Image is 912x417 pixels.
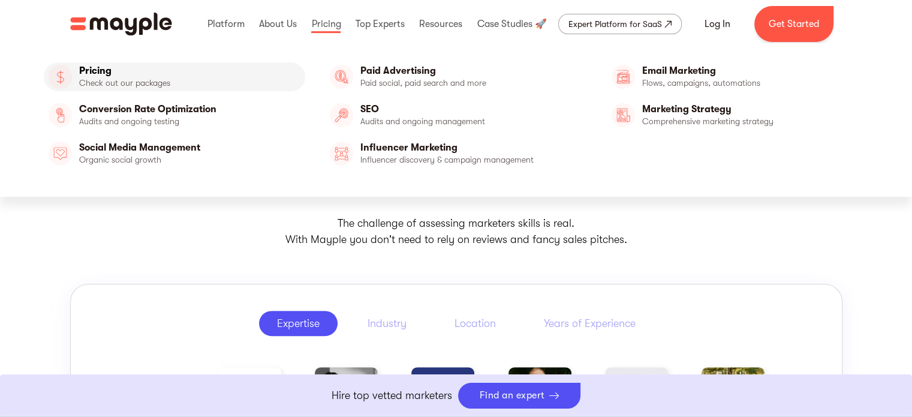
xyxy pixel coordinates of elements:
[277,316,320,331] div: Expertise
[204,5,248,43] div: Platform
[690,10,745,38] a: Log In
[308,5,344,43] div: Pricing
[70,13,172,35] img: Mayple logo
[70,215,842,248] p: The challenge of assessing marketers skills is real. With Mayple you don't need to rely on review...
[568,17,662,31] div: Expert Platform for SaaS
[754,6,833,42] a: Get Started
[416,5,465,43] div: Resources
[70,13,172,35] a: home
[544,316,636,331] div: Years of Experience
[368,316,407,331] div: Industry
[455,316,496,331] div: Location
[558,14,682,34] a: Expert Platform for SaaS
[256,5,300,43] div: About Us
[353,5,408,43] div: Top Experts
